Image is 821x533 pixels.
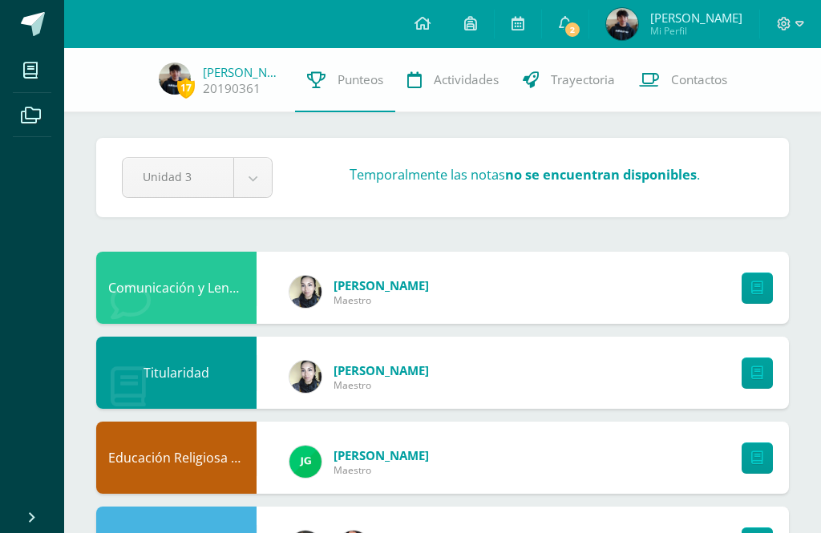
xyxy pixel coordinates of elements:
[203,80,261,97] a: 20190361
[143,158,213,196] span: Unidad 3
[289,276,322,308] img: 119c9a59dca757fc394b575038654f60.png
[123,158,272,197] a: Unidad 3
[606,8,638,40] img: 95b333b52246886f59de8450c537db59.png
[334,293,429,307] span: Maestro
[551,71,615,88] span: Trayectoria
[289,361,322,393] img: 119c9a59dca757fc394b575038654f60.png
[203,64,283,80] a: [PERSON_NAME]
[295,48,395,112] a: Punteos
[395,48,511,112] a: Actividades
[650,24,742,38] span: Mi Perfil
[334,463,429,477] span: Maestro
[650,10,742,26] span: [PERSON_NAME]
[511,48,627,112] a: Trayectoria
[338,71,383,88] span: Punteos
[434,71,499,88] span: Actividades
[334,277,429,293] span: [PERSON_NAME]
[350,165,700,184] h3: Temporalmente las notas .
[334,447,429,463] span: [PERSON_NAME]
[96,337,257,409] div: Titularidad
[671,71,727,88] span: Contactos
[96,422,257,494] div: Educación Religiosa Escolar
[505,165,697,184] strong: no se encuentran disponibles
[96,252,257,324] div: Comunicación y Lenguaje, Idioma Extranjero Inglés
[334,378,429,392] span: Maestro
[563,21,580,38] span: 2
[334,362,429,378] span: [PERSON_NAME]
[159,63,191,95] img: 95b333b52246886f59de8450c537db59.png
[177,78,195,98] span: 17
[289,446,322,478] img: 3da61d9b1d2c0c7b8f7e89c78bbce001.png
[627,48,739,112] a: Contactos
